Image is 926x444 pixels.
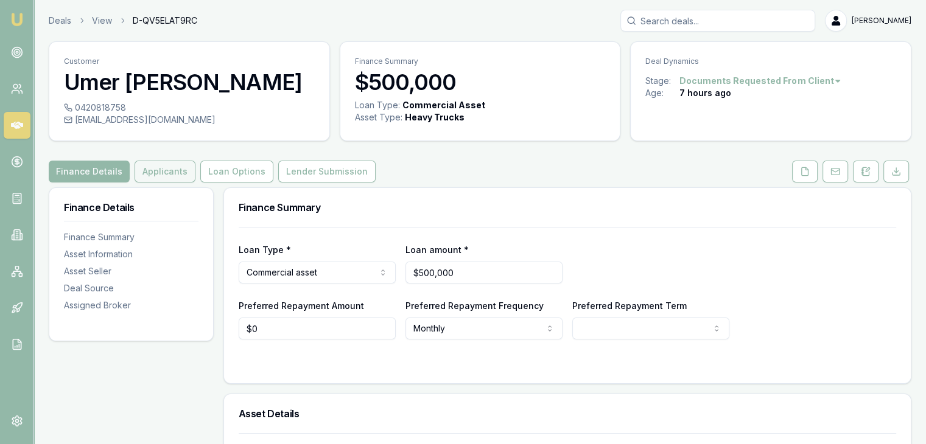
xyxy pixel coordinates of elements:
[49,161,130,182] button: Finance Details
[852,16,911,26] span: [PERSON_NAME]
[645,87,679,99] div: Age:
[64,102,315,114] div: 0420818758
[239,409,896,418] h3: Asset Details
[645,57,896,66] p: Deal Dynamics
[133,15,197,27] span: D-QV5ELAT9RC
[645,75,679,87] div: Stage:
[64,70,315,94] h3: Umer [PERSON_NAME]
[64,248,198,260] div: Asset Information
[64,114,315,126] div: [EMAIL_ADDRESS][DOMAIN_NAME]
[92,15,112,27] a: View
[10,12,24,27] img: emu-icon-u.png
[355,70,606,94] h3: $500,000
[64,57,315,66] p: Customer
[355,111,402,123] div: Asset Type :
[405,300,544,311] label: Preferred Repayment Frequency
[64,203,198,212] h3: Finance Details
[405,111,465,123] div: Heavy Trucks
[405,245,469,255] label: Loan amount *
[49,161,132,182] a: Finance Details
[132,161,198,182] a: Applicants
[572,300,687,311] label: Preferred Repayment Term
[679,75,842,87] button: Documents Requested From Client
[49,15,71,27] a: Deals
[402,99,485,111] div: Commercial Asset
[239,203,896,212] h3: Finance Summary
[239,245,291,255] label: Loan Type *
[405,262,563,283] input: $
[278,161,376,182] button: Lender Submission
[200,161,273,182] button: Loan Options
[198,161,276,182] a: Loan Options
[679,87,731,99] div: 7 hours ago
[135,161,195,182] button: Applicants
[620,10,815,32] input: Search deals
[64,299,198,311] div: Assigned Broker
[49,15,197,27] nav: breadcrumb
[64,231,198,243] div: Finance Summary
[276,161,378,182] a: Lender Submission
[239,317,396,339] input: $
[355,57,606,66] p: Finance Summary
[239,300,364,311] label: Preferred Repayment Amount
[64,282,198,294] div: Deal Source
[355,99,400,111] div: Loan Type:
[64,265,198,277] div: Asset Seller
